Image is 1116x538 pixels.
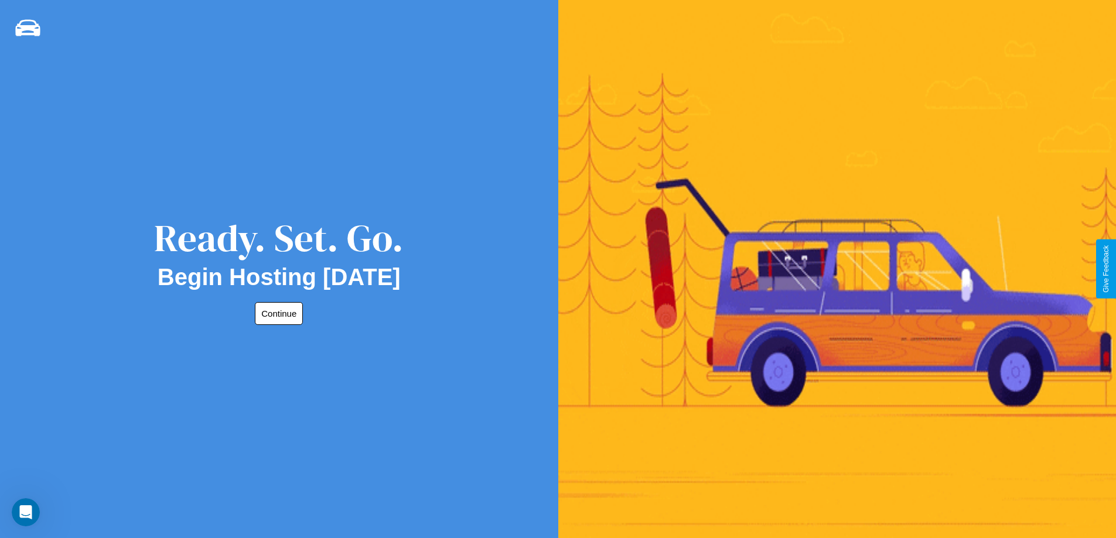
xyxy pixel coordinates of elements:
div: Give Feedback [1102,245,1110,293]
iframe: Intercom live chat [12,498,40,526]
div: Ready. Set. Go. [154,212,404,264]
h2: Begin Hosting [DATE] [158,264,401,290]
button: Continue [255,302,303,325]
